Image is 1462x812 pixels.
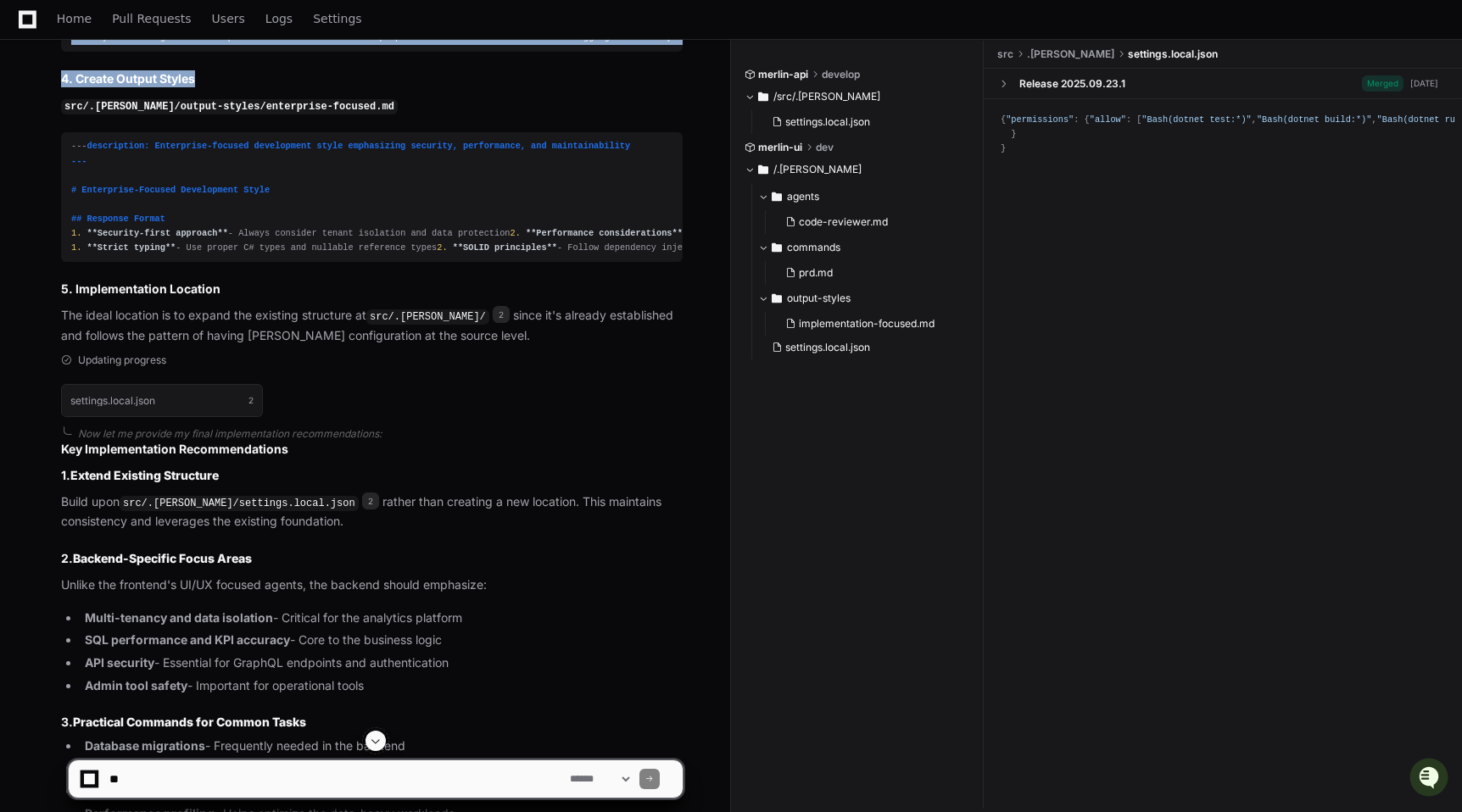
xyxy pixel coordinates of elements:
[772,186,782,207] svg: Directory
[71,141,630,165] span: description: Enterprise-focused development style emphasizing security, performance, and maintain...
[61,576,683,595] p: Unlike the frontend's UI/UX focused agents, the backend should emphasize:
[822,68,860,81] span: develop
[70,468,219,482] strong: Extend Existing Structure
[773,90,880,103] span: /src/.[PERSON_NAME]
[120,496,359,511] code: src/.[PERSON_NAME]/settings.local.json
[765,336,961,359] button: settings.local.json
[437,242,447,253] span: 2.
[61,714,683,731] h3: 3.
[112,14,191,24] span: Pull Requests
[1408,756,1454,802] iframe: Open customer support
[212,14,245,24] span: Users
[17,17,51,51] img: PlayerZero
[80,631,683,650] li: - Core to the business logic
[85,632,290,647] strong: SQL performance and KPI accuracy
[765,110,961,134] button: settings.local.json
[87,228,228,238] span: **Security-first approach**
[61,441,683,458] h2: Key Implementation Recommendations
[1027,47,1114,61] span: .[PERSON_NAME]
[787,190,819,203] span: agents
[57,14,92,24] span: Home
[758,141,802,154] span: merlin-ui
[248,393,254,407] span: 2
[71,139,672,255] div: --- - Always consider tenant isolation and data protection - Include caching, query optimization,...
[758,234,971,261] button: commands
[78,353,166,367] span: Updating progress
[785,115,870,129] span: settings.local.json
[1362,75,1403,92] span: Merged
[61,550,683,567] h3: 2.
[265,14,293,24] span: Logs
[511,228,521,238] span: 2.
[85,655,154,670] strong: API security
[1001,113,1445,156] div: { : { : [ , , , , ], : [], : [] } }
[366,309,489,325] code: src/.[PERSON_NAME]/
[745,83,971,110] button: /src/.[PERSON_NAME]
[1019,77,1125,91] div: Release 2025.09.23.1
[758,159,768,180] svg: Directory
[85,610,273,625] strong: Multi-tenancy and data isolation
[799,266,833,280] span: prd.md
[526,228,683,238] span: **Performance considerations**
[758,183,971,210] button: agents
[80,653,683,673] li: - Essential for GraphQL endpoints and authentication
[1410,77,1438,90] div: [DATE]
[778,312,961,336] button: implementation-focused.md
[58,143,246,157] div: We're offline, but we'll be back soon!
[758,68,808,81] span: merlin-api
[73,551,252,565] strong: Backend-Specific Focus Areas
[71,228,81,238] span: 1.
[288,131,309,152] button: Start new chat
[787,292,851,305] span: output-styles
[71,242,81,253] span: 1.
[772,237,782,258] svg: Directory
[80,676,683,696] li: - Important for operational tools
[61,281,683,298] h3: 5. Implementation Location
[787,241,840,254] span: commands
[1257,114,1372,125] span: "Bash(dotnet build:*)"
[80,609,683,628] li: - Critical for the analytics platform
[758,86,768,107] svg: Directory
[70,396,155,406] h1: settings.local.json
[61,306,683,345] p: The ideal location is to expand the existing structure at since it's already established and foll...
[785,341,870,354] span: settings.local.json
[17,68,309,95] div: Welcome
[772,288,782,309] svg: Directory
[362,492,379,509] span: 2
[313,14,361,24] span: Settings
[1141,114,1251,125] span: "Bash(dotnet test:*)"
[816,141,834,154] span: dev
[778,261,961,285] button: prd.md
[773,163,862,176] span: /.[PERSON_NAME]
[61,492,683,531] p: Build upon rather than creating a new location. This maintains consistency and leverages the exis...
[1128,47,1218,61] span: settings.local.json
[453,242,557,253] span: **SOLID principles**
[493,306,510,323] span: 2
[745,156,971,183] button: /.[PERSON_NAME]
[799,215,888,229] span: code-reviewer.md
[61,384,263,416] button: settings.local.json2
[17,126,47,157] img: 1756235613930-3d25f9e4-fa56-45dd-b3ad-e072dfbd1548
[120,177,205,191] a: Powered byPylon
[73,715,306,729] strong: Practical Commands for Common Tasks
[997,47,1013,61] span: src
[58,126,278,143] div: Start new chat
[1090,114,1126,125] span: "allow"
[61,467,683,484] h3: 1.
[758,285,971,312] button: output-styles
[85,678,187,692] strong: Admin tool safety
[78,427,683,441] div: Now let me provide my final implementation recommendations:
[778,210,961,234] button: code-reviewer.md
[1006,114,1074,125] span: "permissions"
[169,178,205,191] span: Pylon
[71,214,165,224] span: ## Response Format
[799,317,935,331] span: implementation-focused.md
[61,70,683,87] h3: 4. Create Output Styles
[61,99,398,114] code: src/.[PERSON_NAME]/output-styles/enterprise-focused.md
[71,185,270,195] span: # Enterprise-Focused Development Style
